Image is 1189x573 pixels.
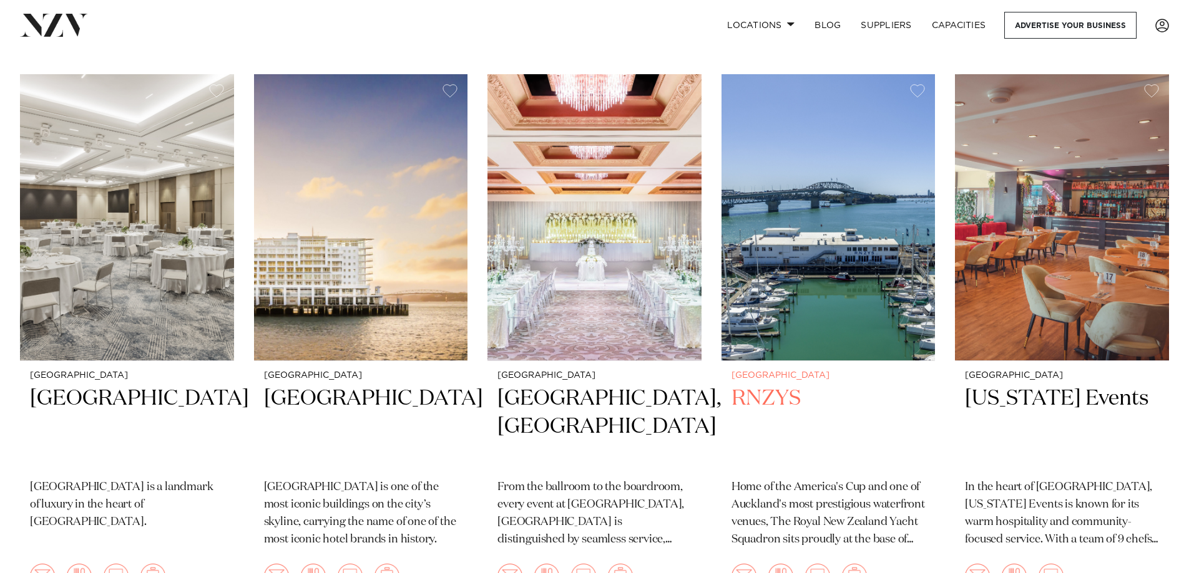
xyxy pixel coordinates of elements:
small: [GEOGRAPHIC_DATA] [965,371,1159,380]
h2: [GEOGRAPHIC_DATA], [GEOGRAPHIC_DATA] [497,385,692,469]
a: Advertise your business [1004,12,1137,39]
p: Home of the America's Cup and one of Auckland's most prestigious waterfront venues, The Royal New... [732,479,926,549]
p: [GEOGRAPHIC_DATA] is a landmark of luxury in the heart of [GEOGRAPHIC_DATA]. [30,479,224,531]
h2: [GEOGRAPHIC_DATA] [264,385,458,469]
p: In the heart of [GEOGRAPHIC_DATA], [US_STATE] Events is known for its warm hospitality and commun... [965,479,1159,549]
a: Capacities [922,12,996,39]
img: Dining area at Texas Events in Auckland [955,74,1169,361]
small: [GEOGRAPHIC_DATA] [732,371,926,380]
img: nzv-logo.png [20,14,88,36]
p: From the ballroom to the boardroom, every event at [GEOGRAPHIC_DATA], [GEOGRAPHIC_DATA] is distin... [497,479,692,549]
a: BLOG [805,12,851,39]
h2: [GEOGRAPHIC_DATA] [30,385,224,469]
p: [GEOGRAPHIC_DATA] is one of the most iconic buildings on the city’s skyline, carrying the name of... [264,479,458,549]
h2: [US_STATE] Events [965,385,1159,469]
small: [GEOGRAPHIC_DATA] [264,371,458,380]
small: [GEOGRAPHIC_DATA] [497,371,692,380]
small: [GEOGRAPHIC_DATA] [30,371,224,380]
h2: RNZYS [732,385,926,469]
a: SUPPLIERS [851,12,921,39]
a: Locations [717,12,805,39]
